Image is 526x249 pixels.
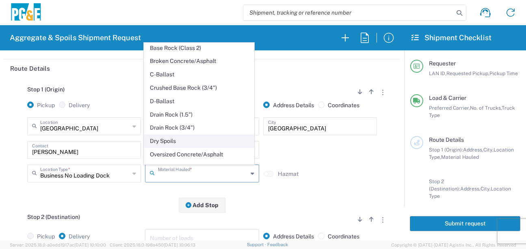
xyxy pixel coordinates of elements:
a: Feedback [267,242,288,247]
span: Address, [460,186,481,192]
span: Broken Concrete/Asphalt [144,55,254,67]
h2: Shipment Checklist [411,33,491,43]
span: Stop 1 (Origin): [429,147,463,153]
span: Requested Pickup, [446,70,489,76]
label: Address Details [263,233,314,240]
input: Shipment, tracking or reference number [243,5,454,20]
span: C-Ballast [144,68,254,81]
span: Stop 2 (Destination) [27,214,80,220]
span: Base Rock (Class 2) [144,42,254,54]
label: Hazmat [278,170,299,178]
button: Submit request [410,216,520,231]
span: Load & Carrier [429,95,466,101]
h2: Aggregate & Spoils Shipment Request [10,33,141,43]
label: Address Details [263,102,314,109]
h2: Route Details [10,65,50,73]
span: Requester [429,60,456,67]
span: No. of Trucks, [470,105,502,111]
span: Copyright © [DATE]-[DATE] Agistix Inc., All Rights Reserved [391,241,516,249]
label: Coordinates [318,233,359,240]
span: Oversized Concrete/Asphalt [144,148,254,161]
span: Dry Spoils [144,135,254,147]
span: Palletized EZ Street [144,162,254,174]
span: [DATE] 10:06:13 [164,243,195,247]
span: Drain Rock (1.5") [144,108,254,121]
span: Crushed Base Rock (3/4") [144,82,254,94]
span: Pickup Time [489,70,518,76]
span: Client: 2025.18.0-198a450 [110,243,195,247]
span: Preferred Carrier, [429,105,470,111]
span: LAN ID, [429,70,446,76]
span: [DATE] 10:10:00 [74,243,106,247]
span: City, [481,186,491,192]
a: Support [247,242,267,247]
span: Stop 2 (Destination): [429,178,460,192]
label: Coordinates [318,102,359,109]
span: Material Hauled [441,154,479,160]
span: Route Details [429,136,464,143]
span: Stop 1 (Origin) [27,86,65,93]
span: Address, [463,147,483,153]
span: Server: 2025.18.0-a0edd1917ac [10,243,106,247]
span: Drain Rock (3/4") [144,121,254,134]
button: Add Stop [179,197,226,212]
img: pge [10,3,42,22]
span: D-Ballast [144,95,254,108]
span: City, [483,147,494,153]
